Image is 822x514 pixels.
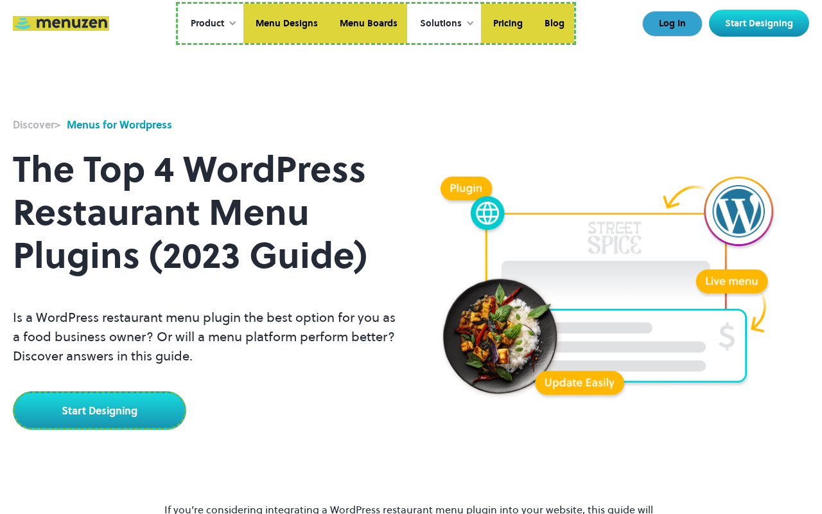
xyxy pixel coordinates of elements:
[407,4,481,44] div: Solutions
[13,117,60,132] div: >
[13,391,186,430] a: Start Designing
[13,118,55,132] strong: Discover
[532,4,574,44] a: Blog
[642,11,703,37] a: Log In
[13,132,396,292] h1: The Top 4 WordPress Restaurant Menu Plugins (2023 Guide)
[191,17,224,31] div: Product
[481,4,532,44] a: Pricing
[67,117,172,132] div: Menus for Wordpress
[420,17,462,31] div: Solutions
[328,4,407,44] a: Menu Boards
[243,4,328,44] a: Menu Designs
[13,308,396,366] p: Is a WordPress restaurant menu plugin the best option for you as a food business owner? Or will a...
[178,4,243,44] div: Product
[709,10,809,37] a: Start Designing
